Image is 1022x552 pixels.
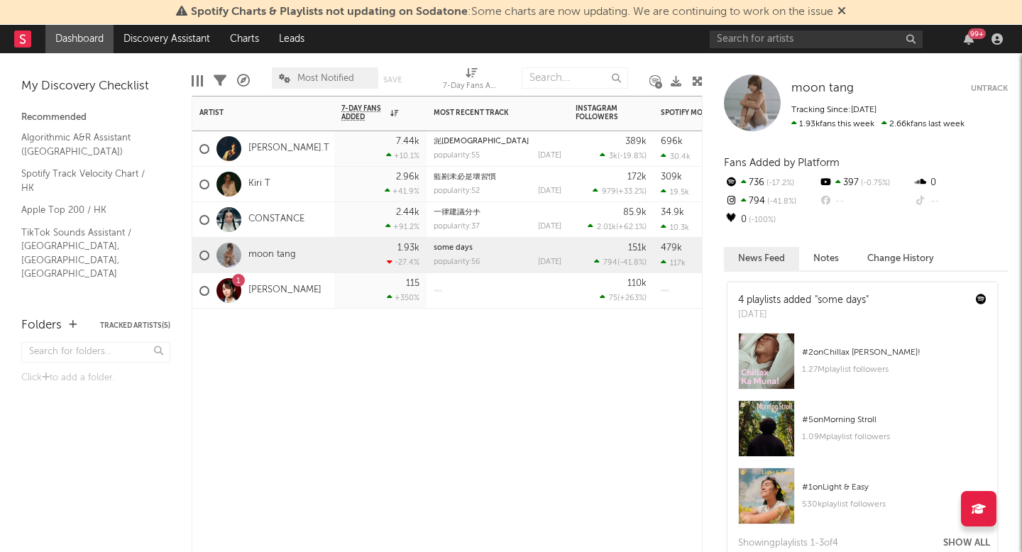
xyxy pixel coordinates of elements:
a: #1onLight & Easy530kplaylist followers [727,468,997,535]
input: Search for artists [710,31,923,48]
div: 34.9k [661,208,684,217]
a: 藍剔未必是壞習慣 [434,173,496,181]
button: Tracked Artists(5) [100,322,170,329]
a: [PERSON_NAME].T [248,143,329,155]
button: Change History [853,247,948,270]
a: TikTok Videos Assistant / [GEOGRAPHIC_DATA], [GEOGRAPHIC_DATA], [GEOGRAPHIC_DATA] [21,289,156,346]
a: #5onMorning Stroll1.09Mplaylist followers [727,400,997,468]
span: -0.75 % [859,180,890,187]
span: +33.2 % [618,188,644,196]
span: 794 [603,259,617,267]
div: Click to add a folder. [21,370,170,387]
div: A&R Pipeline [237,60,250,101]
div: # 5 on Morning Stroll [802,412,987,429]
div: 696k [661,137,683,146]
span: 3k [609,153,617,160]
div: popularity: 56 [434,258,480,266]
div: 117k [661,258,686,267]
a: Apple Top 200 / HK [21,202,156,218]
div: ( ) [593,187,647,196]
div: +350 % [387,293,419,302]
div: popularity: 52 [434,187,480,195]
span: 2.01k [597,223,616,231]
span: 1.93k fans this week [791,120,874,128]
a: Leads [269,25,314,53]
div: popularity: 55 [434,152,480,160]
div: 0 [913,174,1008,192]
div: ( ) [600,293,647,302]
div: 7.44k [396,137,419,146]
div: Most Recent Track [434,109,540,117]
div: 藍剔未必是壞習慣 [434,173,561,181]
div: 1.93k [397,243,419,253]
div: 110k [627,279,647,288]
div: 397 [818,174,913,192]
span: -19.8 % [620,153,644,160]
a: TikTok Sounds Assistant / [GEOGRAPHIC_DATA], [GEOGRAPHIC_DATA], [GEOGRAPHIC_DATA] [21,225,156,282]
div: [DATE] [538,187,561,195]
div: ( ) [600,151,647,160]
a: 一律建議分手 [434,209,480,216]
a: moon tang [248,249,296,261]
a: 泥[DEMOGRAPHIC_DATA] [434,138,529,145]
div: [DATE] [538,223,561,231]
div: -- [913,192,1008,211]
div: 2.44k [396,208,419,217]
div: # 2 on Chillax [PERSON_NAME]! [802,344,987,361]
div: 172k [627,172,647,182]
span: -41.8 % [765,198,796,206]
a: moon tang [791,82,854,96]
button: Show All [943,539,990,548]
a: [PERSON_NAME] [248,285,322,297]
span: Most Notified [297,74,354,83]
div: 7-Day Fans Added (7-Day Fans Added) [443,60,500,101]
div: ( ) [588,222,647,231]
div: 0 [724,211,818,229]
div: 736 [724,174,818,192]
span: Fans Added by Platform [724,158,840,168]
button: News Feed [724,247,799,270]
span: -100 % [747,216,776,224]
div: popularity: 37 [434,223,480,231]
span: 979 [602,188,616,196]
div: 85.9k [623,208,647,217]
span: 2.66k fans last week [791,120,965,128]
button: Notes [799,247,853,270]
div: 19.5k [661,187,689,197]
div: +10.1 % [386,151,419,160]
div: Recommended [21,109,170,126]
div: 389k [625,137,647,146]
a: "some days" [815,295,869,305]
div: 530k playlist followers [802,496,987,513]
div: Showing playlist s 1- 3 of 4 [738,535,838,552]
div: 309k [661,172,682,182]
div: 4 playlists added [738,293,869,308]
div: Artist [199,109,306,117]
div: -27.4 % [387,258,419,267]
a: CONSTANCE [248,214,304,226]
div: Spotify Monthly Listeners [661,109,767,117]
div: [DATE] [738,308,869,322]
div: [DATE] [538,258,561,266]
div: 794 [724,192,818,211]
span: +62.1 % [618,223,644,231]
a: Discovery Assistant [114,25,220,53]
a: #2onChillax [PERSON_NAME]!1.27Mplaylist followers [727,333,997,400]
div: 151k [628,243,647,253]
span: moon tang [791,82,854,94]
div: 1.09M playlist followers [802,429,987,446]
div: 99 + [968,28,986,39]
div: [DATE] [538,152,561,160]
button: Save [383,76,402,84]
input: Search... [522,67,628,89]
div: # 1 on Light & Easy [802,479,987,496]
div: 479k [661,243,682,253]
div: 30.4k [661,152,691,161]
div: 10.3k [661,223,689,232]
span: 75 [609,294,617,302]
span: Tracking Since: [DATE] [791,106,877,114]
span: Dismiss [837,6,846,18]
div: +41.9 % [385,187,419,196]
div: Folders [21,317,62,334]
a: some days [434,244,473,252]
